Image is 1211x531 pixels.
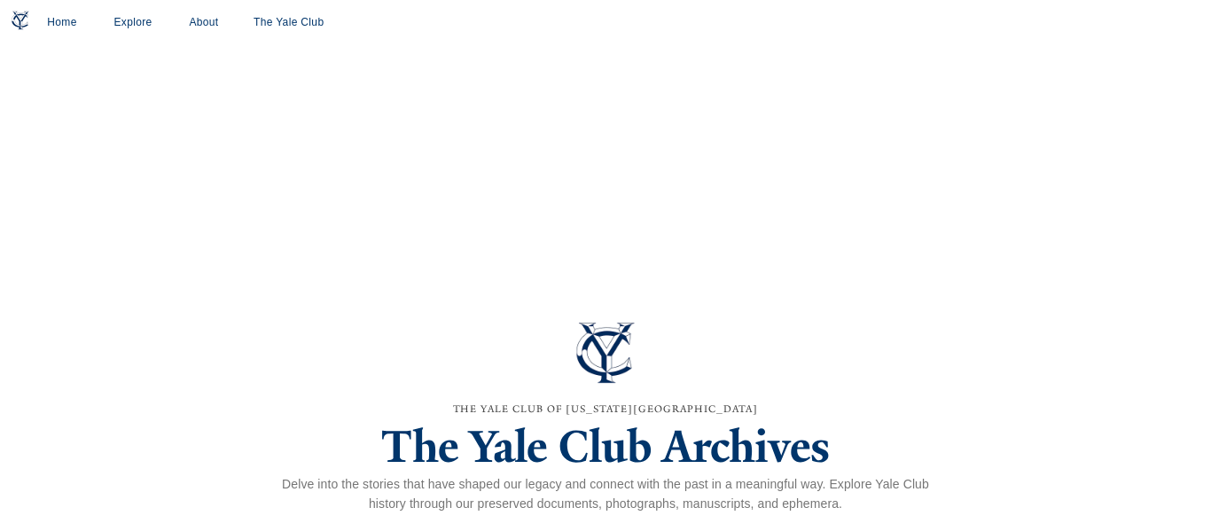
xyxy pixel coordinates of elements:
img: Yale Club Logo [561,308,650,397]
img: Yale Club Logo [7,7,34,34]
a: Home [34,7,90,40]
a: About [176,7,232,40]
h1: The Yale Club Archives [272,418,939,475]
h6: Delve into the stories that have shaped our legacy and connect with the past in a meaningful way.... [272,475,939,514]
a: The Yale Club [246,7,331,40]
span: The Yale Club of [US_STATE][GEOGRAPHIC_DATA] [453,402,759,415]
a: Explore [105,7,161,40]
